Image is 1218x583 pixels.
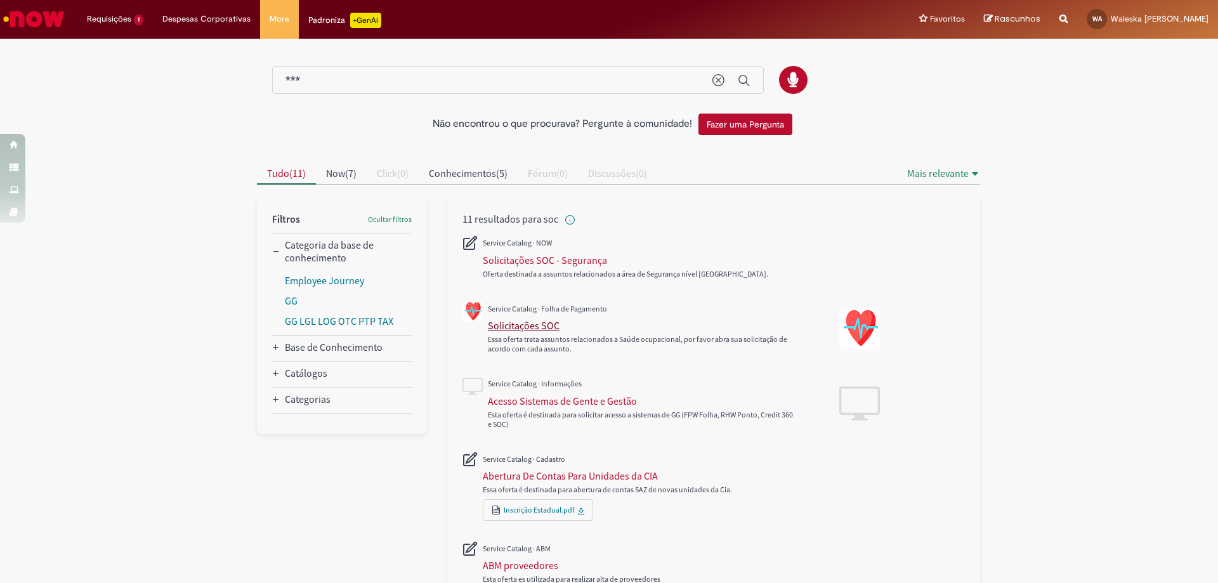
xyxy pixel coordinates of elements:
span: WA [1092,15,1102,23]
button: Fazer uma Pergunta [698,114,792,135]
h2: Não encontrou o que procurava? Pergunte à comunidade! [433,119,692,130]
span: 1 [134,15,143,25]
span: Requisições [87,13,131,25]
span: More [270,13,289,25]
img: ServiceNow [1,6,67,32]
span: Favoritos [930,13,965,25]
p: +GenAi [350,13,381,28]
span: Rascunhos [995,13,1040,25]
div: Padroniza [308,13,381,28]
a: Rascunhos [984,13,1040,25]
span: Despesas Corporativas [162,13,251,25]
span: Waleska [PERSON_NAME] [1111,13,1208,24]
